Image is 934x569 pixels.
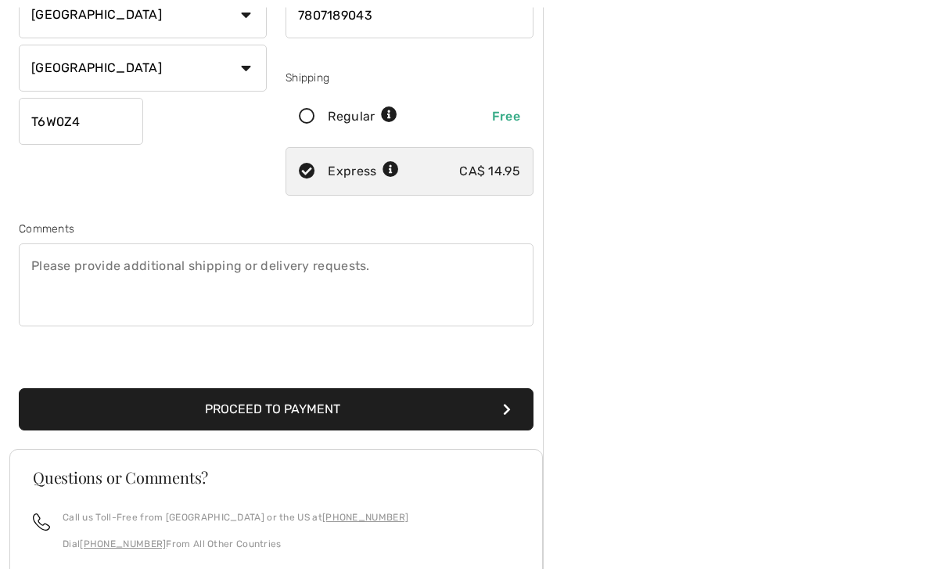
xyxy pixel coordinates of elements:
[63,538,408,552] p: Dial From All Other Countries
[286,70,533,87] div: Shipping
[33,514,50,531] img: call
[80,539,166,550] a: [PHONE_NUMBER]
[19,221,533,238] div: Comments
[19,389,533,431] button: Proceed to Payment
[459,163,520,182] div: CA$ 14.95
[19,99,143,146] input: Zip/Postal Code
[322,513,408,524] a: [PHONE_NUMBER]
[328,163,399,182] div: Express
[33,470,519,486] h3: Questions or Comments?
[63,511,408,525] p: Call us Toll-Free from [GEOGRAPHIC_DATA] or the US at
[492,110,520,124] span: Free
[328,108,397,127] div: Regular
